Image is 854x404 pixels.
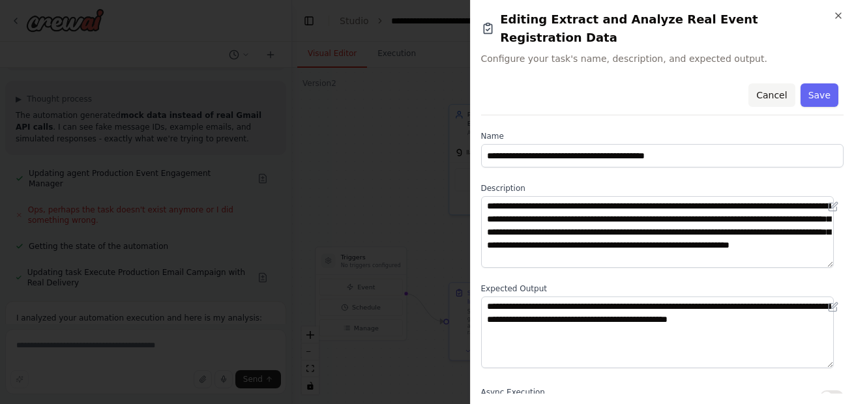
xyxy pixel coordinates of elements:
[481,183,844,194] label: Description
[825,299,841,315] button: Open in editor
[748,83,795,107] button: Cancel
[481,388,545,397] span: Async Execution
[481,283,844,294] label: Expected Output
[825,199,841,214] button: Open in editor
[481,10,844,47] h2: Editing Extract and Analyze Real Event Registration Data
[481,131,844,141] label: Name
[801,83,838,107] button: Save
[481,52,844,65] span: Configure your task's name, description, and expected output.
